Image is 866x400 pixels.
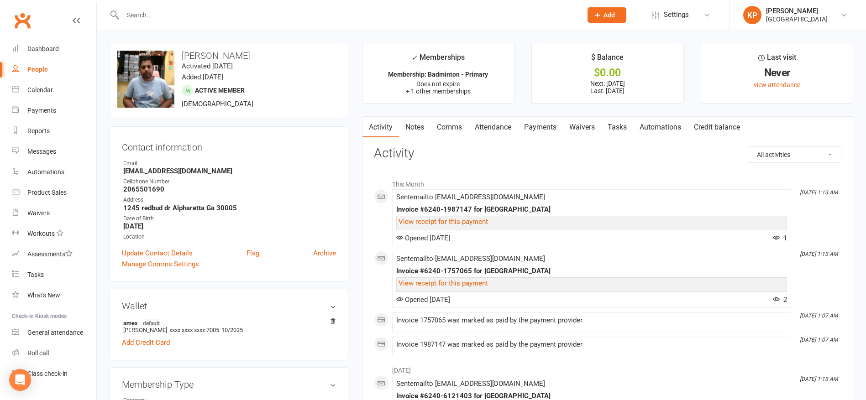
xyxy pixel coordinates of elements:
[11,9,34,32] a: Clubworx
[27,329,83,336] div: General attendance
[12,121,96,141] a: Reports
[540,80,675,94] p: Next: [DATE] Last: [DATE]
[396,234,450,242] span: Opened [DATE]
[122,379,336,390] h3: Membership Type
[754,81,800,88] a: view attendance
[396,296,450,304] span: Opened [DATE]
[27,250,73,258] div: Assessments
[374,175,841,189] li: This Month
[430,117,468,138] a: Comms
[12,162,96,182] a: Automations
[766,15,828,23] div: [GEOGRAPHIC_DATA]
[27,86,53,94] div: Calendar
[27,291,60,299] div: What's New
[122,259,199,270] a: Manage Comms Settings
[27,349,49,357] div: Roll call
[27,148,56,155] div: Messages
[468,117,518,138] a: Attendance
[27,189,67,196] div: Product Sales
[12,244,96,265] a: Assessments
[591,52,624,68] div: $ Balance
[12,285,96,306] a: What's New
[123,185,336,193] strong: 2065501690
[374,361,841,375] li: [DATE]
[169,327,219,333] span: xxxx xxxx xxxx 7005
[27,168,64,176] div: Automations
[123,167,336,175] strong: [EMAIL_ADDRESS][DOMAIN_NAME]
[396,206,787,213] div: Invoice #6240-1987147 for [GEOGRAPHIC_DATA]
[12,141,96,162] a: Messages
[27,45,59,52] div: Dashboard
[122,318,336,335] li: [PERSON_NAME]
[27,107,56,114] div: Payments
[664,5,689,25] span: Settings
[396,193,545,201] span: Sent email to [EMAIL_ADDRESS][DOMAIN_NAME]
[182,62,233,70] time: Activated [DATE]
[27,370,68,377] div: Class check-in
[123,214,336,223] div: Date of Birth
[12,364,96,384] a: Class kiosk mode
[411,53,417,62] i: ✓
[604,11,615,19] span: Add
[362,117,399,138] a: Activity
[800,251,838,257] i: [DATE] 1:13 AM
[709,68,845,78] div: Never
[540,68,675,78] div: $0.00
[123,319,331,327] strong: amex
[122,337,170,348] a: Add Credit Card
[396,392,787,400] div: Invoice #6240-6121403 for [GEOGRAPHIC_DATA]
[396,379,545,388] span: Sent email to [EMAIL_ADDRESS][DOMAIN_NAME]
[313,248,336,259] a: Archive
[406,88,471,95] span: + 1 other memberships
[518,117,563,138] a: Payments
[221,327,243,333] span: 10/2025
[117,51,341,61] h3: [PERSON_NAME]
[563,117,601,138] a: Waivers
[601,117,633,138] a: Tasks
[800,376,838,382] i: [DATE] 1:13 AM
[399,117,430,138] a: Notes
[120,9,576,21] input: Search...
[758,52,796,68] div: Last visit
[140,319,163,327] span: default
[195,87,245,94] span: Active member
[27,209,50,217] div: Waivers
[182,73,223,81] time: Added [DATE]
[12,203,96,223] a: Waivers
[12,59,96,80] a: People
[12,265,96,285] a: Tasks
[122,139,336,152] h3: Contact information
[12,182,96,203] a: Product Sales
[123,222,336,230] strong: [DATE]
[800,337,838,343] i: [DATE] 1:07 AM
[688,117,746,138] a: Credit balance
[388,71,488,78] strong: Membership: Badminton - Primary
[399,218,488,226] a: View receipt for this payment
[800,189,838,196] i: [DATE] 1:13 AM
[399,279,488,287] a: View receipt for this payment
[12,100,96,121] a: Payments
[27,271,44,278] div: Tasks
[123,233,336,241] div: Location
[123,204,336,212] strong: 1245 redbud dr Alpharetta Ga 30005
[396,255,545,263] span: Sent email to [EMAIL_ADDRESS][DOMAIN_NAME]
[12,343,96,364] a: Roll call
[396,341,787,348] div: Invoice 1987147 was marked as paid by the payment provider
[27,66,48,73] div: People
[12,322,96,343] a: General attendance kiosk mode
[123,177,336,186] div: Cellphone Number
[247,248,259,259] a: Flag
[766,7,828,15] div: [PERSON_NAME]
[396,317,787,324] div: Invoice 1757065 was marked as paid by the payment provider
[122,301,336,311] h3: Wallet
[743,6,761,24] div: KP
[588,7,626,23] button: Add
[12,223,96,244] a: Workouts
[27,127,50,135] div: Reports
[123,159,336,168] div: Email
[411,52,465,68] div: Memberships
[416,80,460,88] span: Does not expire
[182,100,253,108] span: [DEMOGRAPHIC_DATA]
[27,230,55,237] div: Workouts
[123,196,336,204] div: Address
